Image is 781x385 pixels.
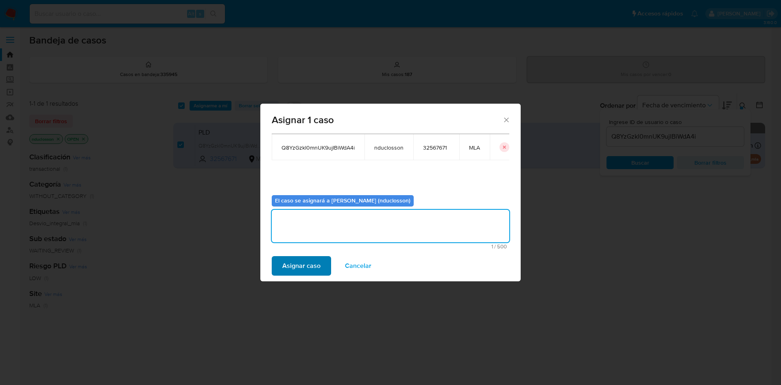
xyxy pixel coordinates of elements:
div: assign-modal [260,104,521,281]
span: Asignar caso [282,257,321,275]
b: El caso se asignará a [PERSON_NAME] (nduclosson) [275,196,410,204]
span: nduclosson [374,144,404,151]
span: Cancelar [345,257,371,275]
span: 32567671 [423,144,449,151]
button: icon-button [500,142,509,152]
span: Máximo 500 caracteres [274,244,507,249]
span: Q8YzGzkl0mnUK9ujIBiWdA4i [281,144,355,151]
button: Cerrar ventana [502,116,510,123]
span: Asignar 1 caso [272,115,502,125]
button: Cancelar [334,256,382,276]
button: Asignar caso [272,256,331,276]
span: MLA [469,144,480,151]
